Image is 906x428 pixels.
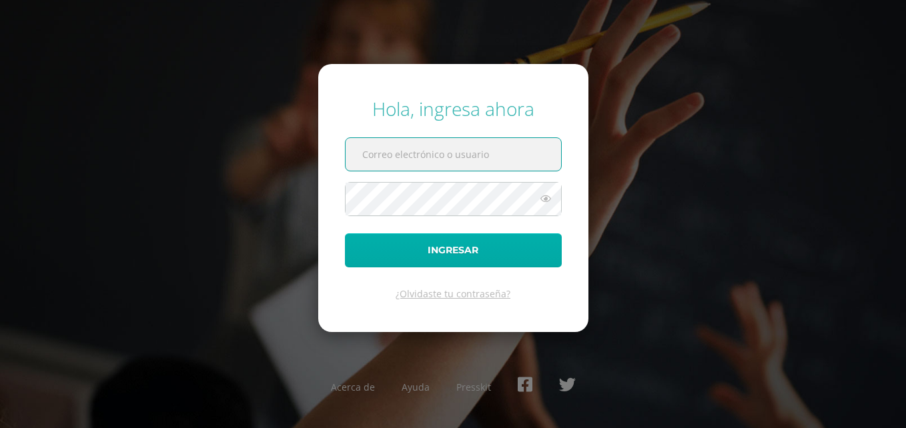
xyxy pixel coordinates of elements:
[331,381,375,393] a: Acerca de
[402,381,430,393] a: Ayuda
[396,287,510,300] a: ¿Olvidaste tu contraseña?
[456,381,491,393] a: Presskit
[345,96,562,121] div: Hola, ingresa ahora
[345,233,562,267] button: Ingresar
[346,138,561,171] input: Correo electrónico o usuario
